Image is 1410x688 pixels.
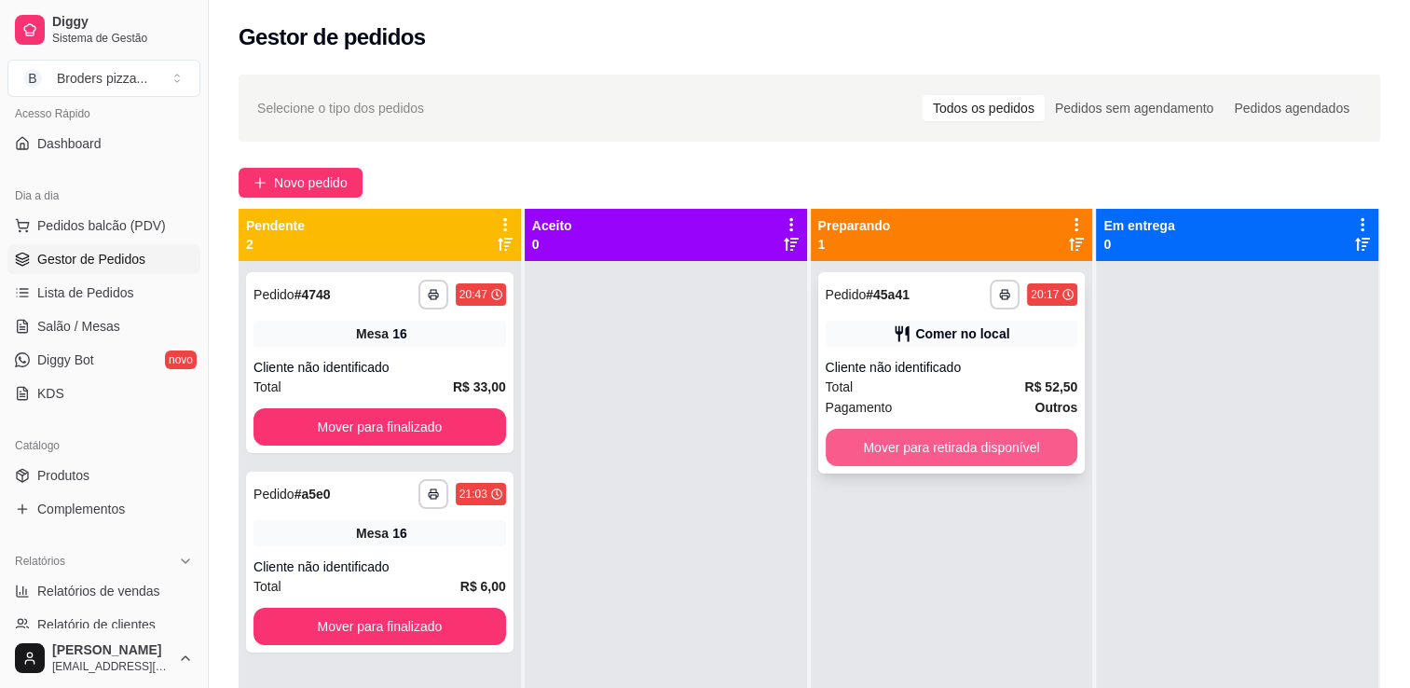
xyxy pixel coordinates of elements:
[915,324,1009,343] div: Comer no local
[826,377,854,397] span: Total
[23,69,42,88] span: B
[1031,287,1059,302] div: 20:17
[37,384,64,403] span: KDS
[7,576,200,606] a: Relatórios de vendas
[52,14,193,31] span: Diggy
[253,377,281,397] span: Total
[1103,216,1174,235] p: Em entrega
[37,500,125,518] span: Complementos
[818,216,891,235] p: Preparando
[1224,95,1360,121] div: Pedidos agendados
[7,378,200,408] a: KDS
[866,287,910,302] strong: # 45a41
[7,345,200,375] a: Diggy Botnovo
[826,358,1078,377] div: Cliente não identificado
[37,582,160,600] span: Relatórios de vendas
[1103,235,1174,254] p: 0
[532,235,572,254] p: 0
[7,494,200,524] a: Complementos
[459,287,487,302] div: 20:47
[239,168,363,198] button: Novo pedido
[7,99,200,129] div: Acesso Rápido
[826,397,893,418] span: Pagamento
[460,579,506,594] strong: R$ 6,00
[253,608,506,645] button: Mover para finalizado
[15,554,65,569] span: Relatórios
[57,69,147,88] div: Broders pizza ...
[246,235,305,254] p: 2
[274,172,348,193] span: Novo pedido
[7,278,200,308] a: Lista de Pedidos
[826,287,867,302] span: Pedido
[239,22,426,52] h2: Gestor de pedidos
[37,317,120,336] span: Salão / Mesas
[7,7,200,52] a: DiggySistema de Gestão
[52,31,193,46] span: Sistema de Gestão
[246,216,305,235] p: Pendente
[7,129,200,158] a: Dashboard
[356,324,389,343] span: Mesa
[7,244,200,274] a: Gestor de Pedidos
[1034,400,1077,415] strong: Outros
[1024,379,1077,394] strong: R$ 52,50
[826,429,1078,466] button: Mover para retirada disponível
[253,408,506,446] button: Mover para finalizado
[37,250,145,268] span: Gestor de Pedidos
[52,642,171,659] span: [PERSON_NAME]
[818,235,891,254] p: 1
[532,216,572,235] p: Aceito
[257,98,424,118] span: Selecione o tipo dos pedidos
[37,466,89,485] span: Produtos
[7,181,200,211] div: Dia a dia
[52,659,171,674] span: [EMAIL_ADDRESS][DOMAIN_NAME]
[7,610,200,640] a: Relatório de clientes
[7,461,200,490] a: Produtos
[392,324,407,343] div: 16
[253,487,294,502] span: Pedido
[7,431,200,461] div: Catálogo
[7,636,200,681] button: [PERSON_NAME][EMAIL_ADDRESS][DOMAIN_NAME]
[392,524,407,543] div: 16
[37,283,134,302] span: Lista de Pedidos
[253,576,281,597] span: Total
[7,311,200,341] a: Salão / Mesas
[253,358,506,377] div: Cliente não identificado
[294,487,331,502] strong: # a5e0
[37,351,94,369] span: Diggy Bot
[37,134,102,153] span: Dashboard
[294,287,331,302] strong: # 4748
[1045,95,1224,121] div: Pedidos sem agendamento
[253,176,267,189] span: plus
[459,487,487,502] div: 21:03
[453,379,506,394] strong: R$ 33,00
[7,211,200,241] button: Pedidos balcão (PDV)
[253,557,506,576] div: Cliente não identificado
[356,524,389,543] span: Mesa
[7,60,200,97] button: Select a team
[37,615,156,634] span: Relatório de clientes
[37,216,166,235] span: Pedidos balcão (PDV)
[253,287,294,302] span: Pedido
[923,95,1045,121] div: Todos os pedidos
